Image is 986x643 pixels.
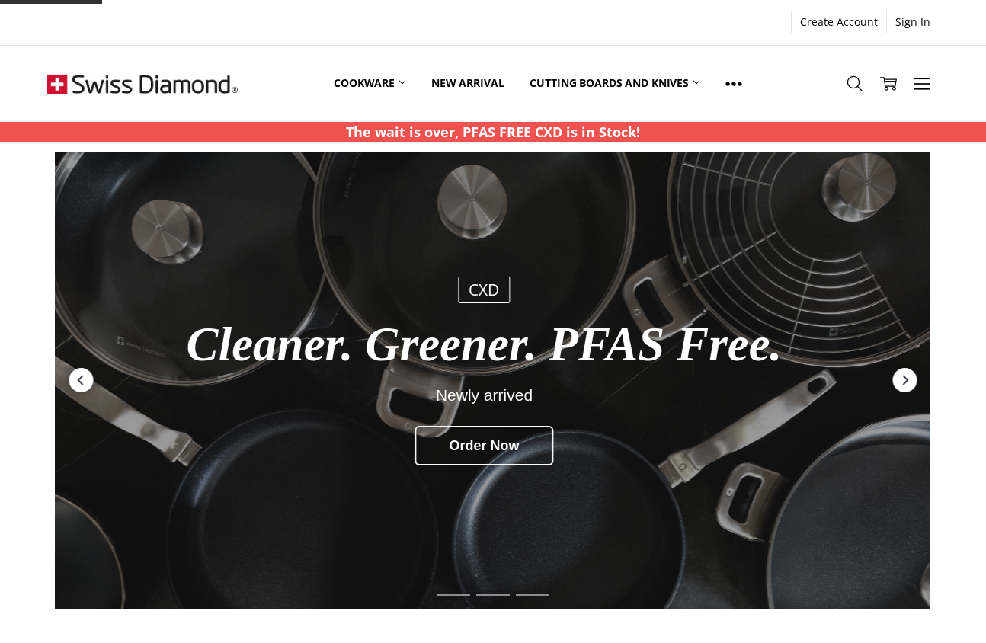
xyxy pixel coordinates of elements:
[418,50,517,117] a: New arrival
[459,277,511,303] div: CXD
[513,585,552,605] div: Slide 3 of 6
[473,585,513,605] div: Slide 2 of 6
[517,50,712,117] a: Cutting boards and knives
[162,386,807,404] div: Newly arrived
[321,50,418,117] a: Cookware
[346,122,640,142] p: The wait is over, PFAS FREE CXD is in Stock!
[162,318,807,371] div: Cleaner. Greener. PFAS Free.
[792,11,886,33] a: Create Account
[712,50,755,118] a: Show All
[47,46,238,122] img: Free Shipping On Every Order
[67,366,94,394] div: Previous
[891,366,918,394] div: Next
[415,425,554,465] div: Order Now
[887,11,939,33] a: Sign In
[55,152,930,609] a: Redirect to https://swissdiamond.com.au/cookware/shop-by-collection/cxd/
[434,585,473,605] div: Slide 1 of 6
